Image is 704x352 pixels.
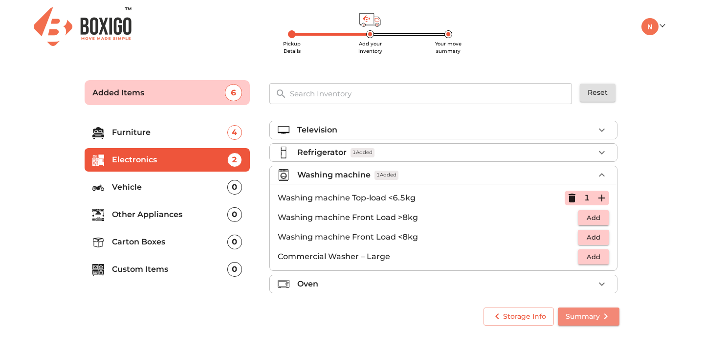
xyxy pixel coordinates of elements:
[588,87,608,99] span: Reset
[578,249,609,264] button: Add
[580,84,616,102] button: Reset
[297,278,318,290] p: Oven
[278,231,578,243] p: Washing machine Front Load <8kg
[297,124,337,136] p: Television
[583,232,604,243] span: Add
[578,210,609,225] button: Add
[278,278,289,290] img: oven
[92,87,225,99] p: Added Items
[112,209,227,220] p: Other Appliances
[358,41,382,54] span: Add your inventory
[578,230,609,245] button: Add
[583,212,604,223] span: Add
[278,124,289,136] img: television
[297,169,371,181] p: Washing machine
[584,192,590,204] p: 1
[374,171,398,180] span: 1 Added
[278,192,565,204] p: Washing machine Top-load <6.5kg
[227,125,242,140] div: 4
[227,180,242,195] div: 0
[565,191,579,205] button: Delete Item
[112,264,227,275] p: Custom Items
[284,83,579,104] input: Search Inventory
[225,84,242,101] div: 6
[297,147,347,158] p: Refrigerator
[583,251,604,263] span: Add
[227,235,242,249] div: 0
[558,308,619,326] button: Summary
[566,310,612,323] span: Summary
[112,127,227,138] p: Furniture
[112,154,227,166] p: Electronics
[278,147,289,158] img: refrigerator
[227,262,242,277] div: 0
[227,153,242,167] div: 2
[435,41,462,54] span: Your move summary
[491,310,546,323] span: Storage Info
[112,181,227,193] p: Vehicle
[34,7,132,46] img: Boxigo
[278,169,289,181] img: washing_machine
[112,236,227,248] p: Carton Boxes
[278,212,578,223] p: Washing machine Front Load >8kg
[351,148,374,157] span: 1 Added
[484,308,554,326] button: Storage Info
[594,191,609,205] button: Add Item
[278,251,578,263] p: Commercial Washer – Large
[283,41,301,54] span: Pickup Details
[227,207,242,222] div: 0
